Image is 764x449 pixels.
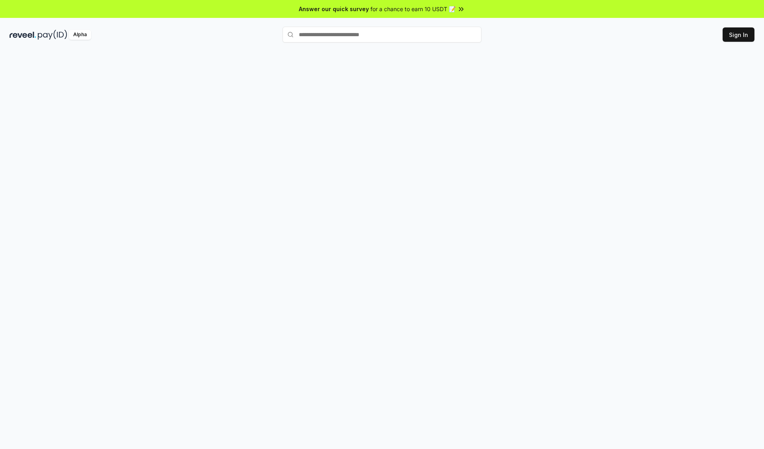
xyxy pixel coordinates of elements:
img: reveel_dark [10,30,36,40]
div: Alpha [69,30,91,40]
img: pay_id [38,30,67,40]
span: for a chance to earn 10 USDT 📝 [370,5,456,13]
button: Sign In [723,27,754,42]
span: Answer our quick survey [299,5,369,13]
